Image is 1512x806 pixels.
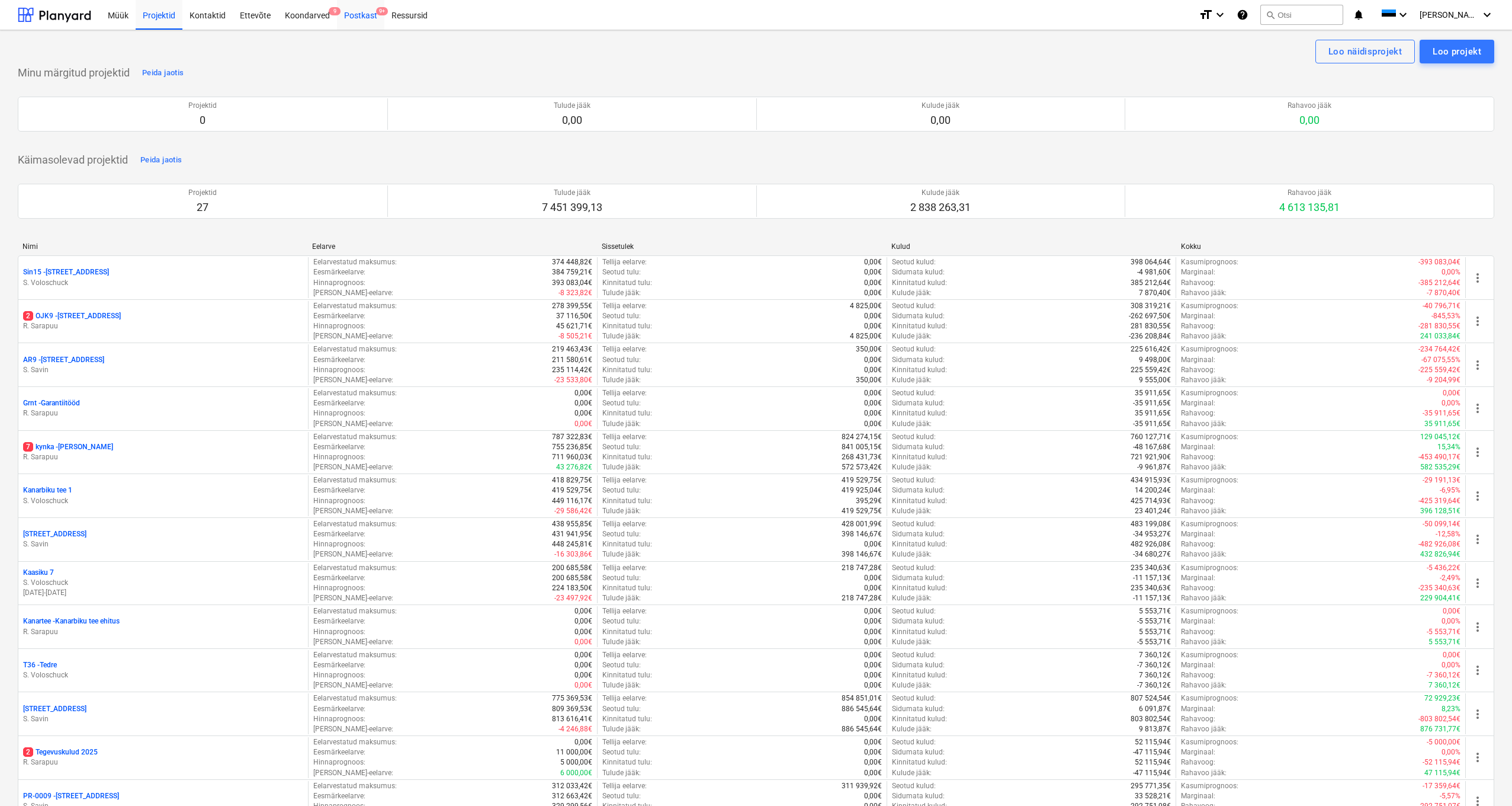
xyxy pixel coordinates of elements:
[23,670,303,680] p: S. Voloschuck
[1131,321,1171,331] p: 281 830,55€
[554,101,590,111] p: Tulude jääk
[1443,388,1460,398] p: 0,00€
[1423,475,1460,485] p: -29 191,13€
[891,242,1171,251] div: Kulud
[23,539,303,549] p: S. Savin
[23,714,303,724] p: S. Savin
[892,331,932,341] p: Kulude jääk :
[1181,355,1215,365] p: Marginaal :
[1131,475,1171,485] p: 434 915,93€
[1418,257,1460,267] p: -393 083,04€
[1279,200,1340,215] p: 4 613 135,81
[1279,188,1340,198] p: Rahavoo jääk
[552,452,592,462] p: 711 960,03€
[1471,445,1485,459] span: more_vert
[23,747,98,757] p: Tegevuskulud 2025
[602,321,652,331] p: Kinnitatud tulu :
[602,496,652,506] p: Kinnitatud tulu :
[313,519,397,529] p: Eelarvestatud maksumus :
[1433,44,1481,59] div: Loo projekt
[864,288,882,298] p: 0,00€
[1135,388,1171,398] p: 35 911,65€
[23,398,303,418] div: Grnt -GarantiitöödR. Sarapuu
[1133,419,1171,429] p: -35 911,65€
[1315,40,1415,63] button: Loo näidisprojekt
[556,462,592,472] p: 43 276,82€
[18,66,130,80] p: Minu märgitud projektid
[1135,506,1171,516] p: 23 401,24€
[602,442,641,452] p: Seotud tulu :
[864,355,882,365] p: 0,00€
[23,355,303,375] div: AR9 -[STREET_ADDRESS]S. Savin
[23,757,303,767] p: R. Sarapuu
[23,704,86,714] p: [STREET_ADDRESS]
[602,267,641,277] p: Seotud tulu :
[892,375,932,385] p: Kulude jääk :
[856,344,882,354] p: 350,00€
[1442,398,1460,408] p: 0,00%
[23,529,303,549] div: [STREET_ADDRESS]S. Savin
[892,485,945,495] p: Sidumata kulud :
[842,442,882,452] p: 841 005,15€
[892,355,945,365] p: Sidumata kulud :
[23,627,303,637] p: R. Sarapuu
[552,365,592,375] p: 235 114,42€
[313,301,397,311] p: Eelarvestatud maksumus :
[892,519,936,529] p: Seotud kulud :
[313,452,365,462] p: Hinnaprognoos :
[1139,355,1171,365] p: 9 498,00€
[552,301,592,311] p: 278 399,55€
[23,660,303,680] div: T36 -TedreS. Voloschuck
[1181,462,1227,472] p: Rahavoo jääk :
[864,365,882,375] p: 0,00€
[842,506,882,516] p: 419 529,75€
[1471,620,1485,634] span: more_vert
[1421,355,1460,365] p: -67 075,55%
[1131,365,1171,375] p: 225 559,42€
[23,616,120,626] p: Kanartee - Kanarbiku tee ehitus
[556,311,592,321] p: 37 116,50€
[1328,44,1402,59] div: Loo näidisprojekt
[574,388,592,398] p: 0,00€
[23,747,303,767] div: 2Tegevuskulud 2025R. Sarapuu
[892,257,936,267] p: Seotud kulud :
[313,365,365,375] p: Hinnaprognoos :
[1440,485,1460,495] p: -6,95%
[602,462,641,472] p: Tulude jääk :
[1181,375,1227,385] p: Rahavoo jääk :
[313,432,397,442] p: Eelarvestatud maksumus :
[1133,442,1171,452] p: -48 167,68€
[892,288,932,298] p: Kulude jääk :
[23,660,57,670] p: T36 - Tedre
[1423,408,1460,418] p: -35 911,65€
[542,200,602,215] p: 7 451 399,13
[23,747,33,757] span: 2
[892,462,932,472] p: Kulude jääk :
[1471,663,1485,677] span: more_vert
[552,496,592,506] p: 449 116,17€
[1181,442,1215,452] p: Marginaal :
[864,311,882,321] p: 0,00€
[1420,10,1479,20] span: [PERSON_NAME]
[23,267,303,287] div: Sin15 -[STREET_ADDRESS]S. Voloschuck
[1420,506,1460,516] p: 396 128,51€
[892,419,932,429] p: Kulude jääk :
[313,506,393,516] p: [PERSON_NAME]-eelarve :
[23,442,303,462] div: 7kynka -[PERSON_NAME]R. Sarapuu
[1420,40,1494,63] button: Loo projekt
[1181,242,1461,251] div: Kokku
[892,301,936,311] p: Seotud kulud :
[602,278,652,288] p: Kinnitatud tulu :
[552,432,592,442] p: 787 322,83€
[602,452,652,462] p: Kinnitatud tulu :
[23,485,72,495] p: Kanarbiku tee 1
[892,321,947,331] p: Kinnitatud kulud :
[1131,432,1171,442] p: 760 127,71€
[1437,442,1460,452] p: 15,34%
[850,301,882,311] p: 4 825,00€
[313,288,393,298] p: [PERSON_NAME]-eelarve :
[602,506,641,516] p: Tulude jääk :
[892,398,945,408] p: Sidumata kulud :
[1199,8,1213,22] i: format_size
[23,588,303,598] p: [DATE] - [DATE]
